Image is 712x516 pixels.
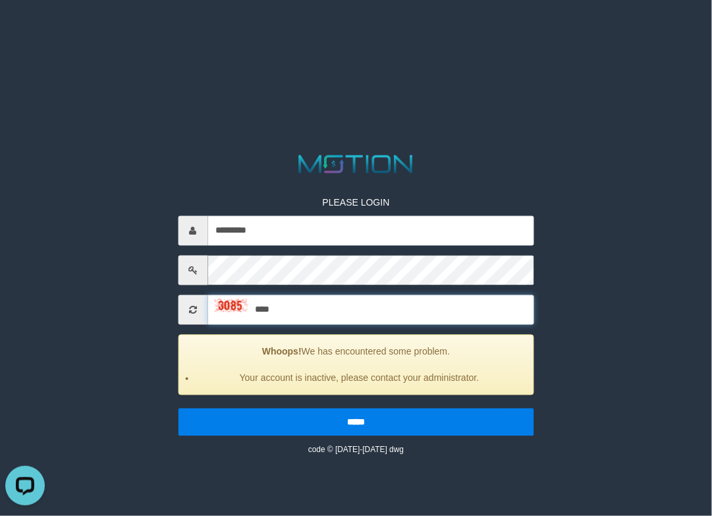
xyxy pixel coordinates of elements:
img: MOTION_logo.png [294,152,418,177]
img: captcha [214,299,247,312]
div: We has encountered some problem. [178,335,534,395]
small: code © [DATE]-[DATE] dwg [308,445,404,455]
strong: Whoops! [262,347,302,357]
p: PLEASE LOGIN [178,196,534,210]
button: Open LiveChat chat widget [5,5,45,45]
li: Your account is inactive, please contact your administrator. [195,372,524,385]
